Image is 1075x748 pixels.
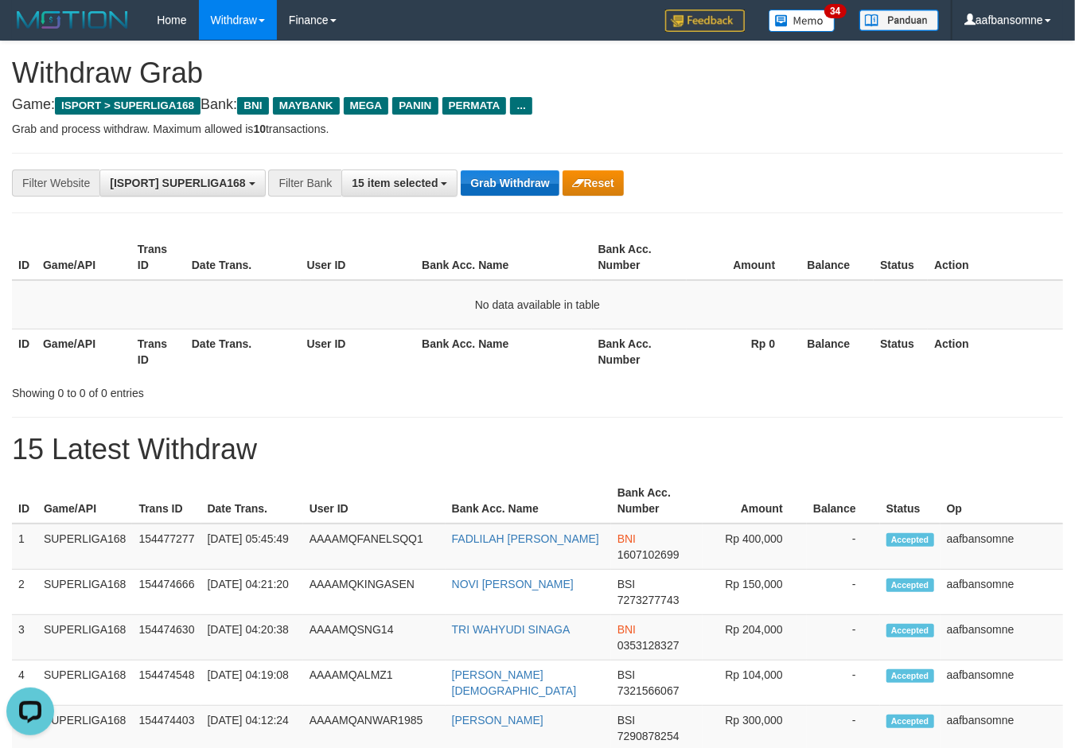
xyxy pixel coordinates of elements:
th: Bank Acc. Name [415,329,591,374]
td: 2 [12,570,37,615]
span: BSI [617,714,636,727]
th: User ID [301,235,416,280]
span: BSI [617,578,636,590]
span: MAYBANK [273,97,340,115]
span: 34 [824,4,846,18]
th: Trans ID [132,478,201,524]
th: Bank Acc. Number [592,329,687,374]
span: Accepted [886,669,934,683]
span: MEGA [344,97,389,115]
th: ID [12,478,37,524]
td: AAAAMQFANELSQQ1 [303,524,446,570]
th: Date Trans. [201,478,303,524]
td: [DATE] 05:45:49 [201,524,303,570]
td: AAAAMQKINGASEN [303,570,446,615]
button: Open LiveChat chat widget [6,6,54,54]
strong: 10 [253,123,266,135]
th: Status [874,235,928,280]
span: Accepted [886,715,934,728]
th: User ID [301,329,416,374]
div: Showing 0 to 0 of 0 entries [12,379,436,401]
td: 154474548 [132,660,201,706]
th: Action [928,329,1063,374]
a: [PERSON_NAME] [452,714,543,727]
td: aafbansomne [941,570,1063,615]
td: SUPERLIGA168 [37,524,133,570]
th: Game/API [37,478,133,524]
th: Action [928,235,1063,280]
th: Amount [687,235,800,280]
span: Copy 7273277743 to clipboard [617,594,680,606]
span: BNI [237,97,268,115]
td: aafbansomne [941,615,1063,660]
td: No data available in table [12,280,1063,329]
th: Bank Acc. Name [446,478,611,524]
button: 15 item selected [341,169,458,197]
div: Filter Bank [268,169,341,197]
th: ID [12,235,37,280]
td: Rp 150,000 [703,570,807,615]
td: 1 [12,524,37,570]
span: ISPORT > SUPERLIGA168 [55,97,201,115]
th: ID [12,329,37,374]
th: Balance [807,478,880,524]
th: Bank Acc. Name [415,235,591,280]
td: AAAAMQSNG14 [303,615,446,660]
span: PANIN [392,97,438,115]
span: Accepted [886,624,934,637]
td: 154474666 [132,570,201,615]
td: 154477277 [132,524,201,570]
th: Trans ID [131,235,185,280]
th: Game/API [37,329,131,374]
span: ... [510,97,532,115]
th: Status [874,329,928,374]
td: [DATE] 04:19:08 [201,660,303,706]
span: BNI [617,532,636,545]
img: MOTION_logo.png [12,8,133,32]
img: panduan.png [859,10,939,31]
td: aafbansomne [941,660,1063,706]
th: User ID [303,478,446,524]
span: BNI [617,623,636,636]
th: Balance [799,329,874,374]
span: Copy 1607102699 to clipboard [617,548,680,561]
th: Date Trans. [185,235,301,280]
span: Accepted [886,579,934,592]
td: 4 [12,660,37,706]
td: 3 [12,615,37,660]
h1: 15 Latest Withdraw [12,434,1063,466]
a: NOVI [PERSON_NAME] [452,578,574,590]
td: Rp 400,000 [703,524,807,570]
th: Balance [799,235,874,280]
td: SUPERLIGA168 [37,570,133,615]
td: - [807,524,880,570]
span: Copy 0353128327 to clipboard [617,639,680,652]
th: Bank Acc. Number [611,478,703,524]
td: - [807,660,880,706]
th: Bank Acc. Number [592,235,687,280]
a: FADLILAH [PERSON_NAME] [452,532,599,545]
td: AAAAMQALMZ1 [303,660,446,706]
td: 154474630 [132,615,201,660]
button: Reset [563,170,624,196]
th: Game/API [37,235,131,280]
span: Accepted [886,533,934,547]
td: [DATE] 04:21:20 [201,570,303,615]
th: Status [880,478,941,524]
h1: Withdraw Grab [12,57,1063,89]
img: Feedback.jpg [665,10,745,32]
td: - [807,615,880,660]
span: BSI [617,668,636,681]
td: Rp 204,000 [703,615,807,660]
td: SUPERLIGA168 [37,615,133,660]
button: [ISPORT] SUPERLIGA168 [99,169,265,197]
th: Rp 0 [687,329,800,374]
span: Copy 7321566067 to clipboard [617,684,680,697]
a: TRI WAHYUDI SINAGA [452,623,571,636]
p: Grab and process withdraw. Maximum allowed is transactions. [12,121,1063,137]
span: [ISPORT] SUPERLIGA168 [110,177,245,189]
span: PERMATA [442,97,507,115]
td: SUPERLIGA168 [37,660,133,706]
td: - [807,570,880,615]
button: Grab Withdraw [461,170,559,196]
